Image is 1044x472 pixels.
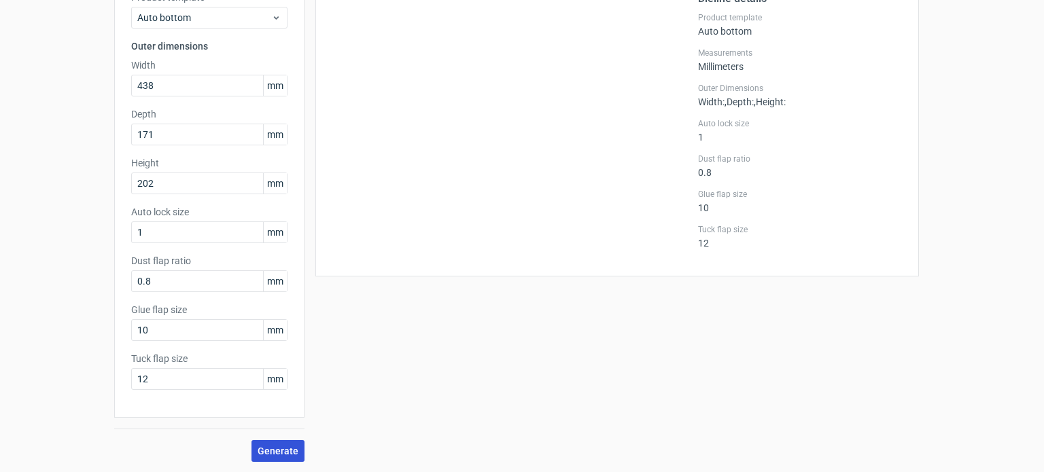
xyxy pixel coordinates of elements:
label: Depth [131,107,288,121]
span: Width : [698,96,725,107]
span: , Height : [754,96,786,107]
h3: Outer dimensions [131,39,288,53]
label: Product template [698,12,902,23]
label: Dust flap ratio [698,153,902,164]
div: 1 [698,118,902,143]
span: mm [263,124,287,145]
label: Height [131,156,288,170]
label: Outer Dimensions [698,83,902,94]
span: Generate [258,446,298,456]
div: Auto bottom [698,12,902,37]
button: Generate [251,440,304,462]
label: Measurements [698,48,902,58]
label: Auto lock size [131,205,288,219]
span: , Depth : [725,96,754,107]
label: Auto lock size [698,118,902,129]
span: mm [263,369,287,389]
label: Tuck flap size [698,224,902,235]
div: 10 [698,189,902,213]
label: Width [131,58,288,72]
label: Glue flap size [698,189,902,200]
span: mm [263,271,287,291]
span: mm [263,320,287,340]
label: Tuck flap size [131,352,288,365]
label: Glue flap size [131,303,288,316]
span: mm [263,173,287,194]
span: mm [263,222,287,242]
label: Dust flap ratio [131,254,288,268]
div: Millimeters [698,48,902,72]
div: 12 [698,224,902,249]
span: mm [263,75,287,96]
span: Auto bottom [137,11,271,24]
div: 0.8 [698,153,902,178]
